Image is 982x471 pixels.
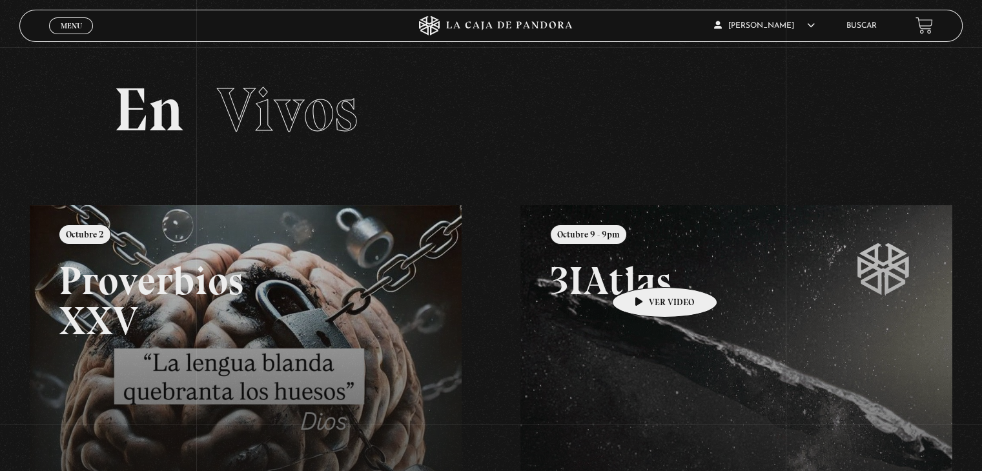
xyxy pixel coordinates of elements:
[61,22,82,30] span: Menu
[217,73,358,146] span: Vivos
[56,32,87,41] span: Cerrar
[846,22,877,30] a: Buscar
[916,17,933,34] a: View your shopping cart
[714,22,815,30] span: [PERSON_NAME]
[114,79,868,141] h2: En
